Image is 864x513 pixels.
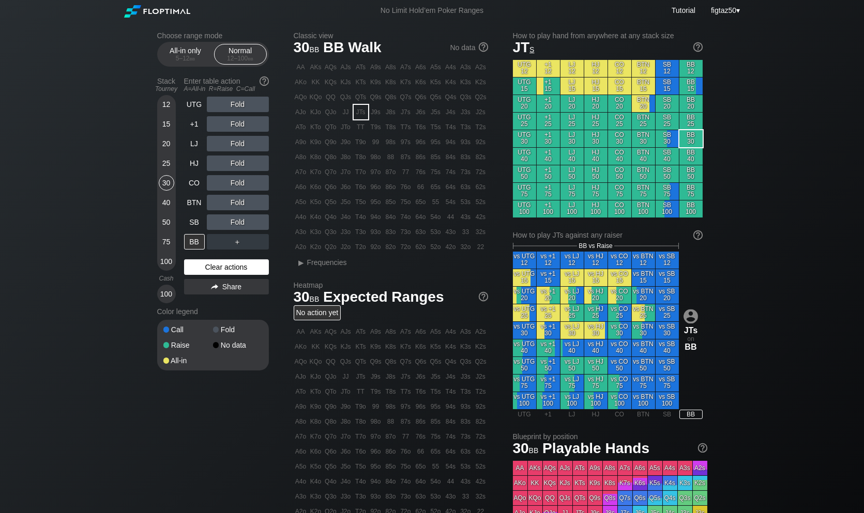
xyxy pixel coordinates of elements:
div: Q9s [369,90,383,104]
div: J7s [399,105,413,119]
div: J7o [339,165,353,179]
div: HJ [184,156,205,171]
h2: How to play hand from anywhere at any stack size [513,32,703,40]
div: A8o [294,150,308,164]
div: Q7s [399,90,413,104]
div: UTG 30 [513,130,536,147]
span: 30 [292,40,321,57]
div: No Limit Hold’em Poker Ranges [365,6,499,17]
div: 63s [459,180,473,194]
div: 72o [399,240,413,254]
div: Fold [207,136,269,151]
div: KQs [324,75,338,89]
img: share.864f2f62.svg [211,284,218,290]
div: J2o [339,240,353,254]
div: A=All-in R=Raise C=Call [184,85,269,92]
div: HJ 75 [584,183,608,200]
div: KK [309,75,323,89]
div: HJ 40 [584,148,608,165]
div: UTG 100 [513,200,536,217]
div: 98s [384,135,398,149]
div: Q6o [324,180,338,194]
div: K2s [474,75,488,89]
div: LJ 15 [560,77,584,95]
div: 85o [384,195,398,209]
div: 44 [444,210,458,224]
div: SB 15 [656,77,679,95]
div: 99 [369,135,383,149]
div: T4s [444,120,458,134]
div: 43s [459,210,473,224]
div: 53o [429,225,443,239]
div: Fold [207,116,269,132]
div: HJ 30 [584,130,608,147]
div: BB 50 [679,165,703,182]
div: T7o [354,165,368,179]
div: 63o [414,225,428,239]
div: K7o [309,165,323,179]
div: Q2o [324,240,338,254]
div: T9o [354,135,368,149]
div: CO 12 [608,60,631,77]
div: CO 40 [608,148,631,165]
div: +1 50 [537,165,560,182]
div: Q8o [324,150,338,164]
div: JJ [339,105,353,119]
div: BTN 30 [632,130,655,147]
div: BB [184,234,205,250]
div: CO [184,175,205,191]
div: ATs [354,60,368,74]
div: K3s [459,75,473,89]
div: K4o [309,210,323,224]
div: Normal [217,44,264,64]
div: Fold [207,214,269,230]
div: Q2s [474,90,488,104]
div: T2o [354,240,368,254]
div: A4o [294,210,308,224]
div: SB 100 [656,200,679,217]
div: 12 – 100 [219,55,262,62]
div: BTN 50 [632,165,655,182]
div: Q5o [324,195,338,209]
div: 20 [159,136,174,151]
div: 98o [369,150,383,164]
div: 73s [459,165,473,179]
div: 92o [369,240,383,254]
div: A2s [474,60,488,74]
div: Fold [207,97,269,112]
div: BTN 15 [632,77,655,95]
span: BB Walk [322,40,383,57]
div: 50 [159,214,174,230]
div: AJo [294,105,308,119]
div: K7s [399,75,413,89]
div: LJ [184,136,205,151]
div: J3o [339,225,353,239]
div: A9s [369,60,383,74]
div: AJs [339,60,353,74]
div: J6o [339,180,353,194]
div: HJ 50 [584,165,608,182]
div: LJ 75 [560,183,584,200]
div: BTN 25 [632,113,655,130]
div: LJ 20 [560,95,584,112]
img: help.32db89a4.svg [692,229,704,241]
div: 55 [429,195,443,209]
div: J8s [384,105,398,119]
div: 65s [429,180,443,194]
div: K8s [384,75,398,89]
div: 87s [399,150,413,164]
img: icon-avatar.b40e07d9.svg [684,309,698,323]
div: J4s [444,105,458,119]
div: 82o [384,240,398,254]
div: 40 [159,195,174,210]
div: LJ 40 [560,148,584,165]
div: How to play JTs against any raiser [513,231,703,239]
div: KJs [339,75,353,89]
div: K8o [309,150,323,164]
div: +1 12 [537,60,560,77]
div: QJs [339,90,353,104]
img: help.32db89a4.svg [478,41,489,53]
div: 42s [474,210,488,224]
div: Q5s [429,90,443,104]
div: All-in [163,357,213,364]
